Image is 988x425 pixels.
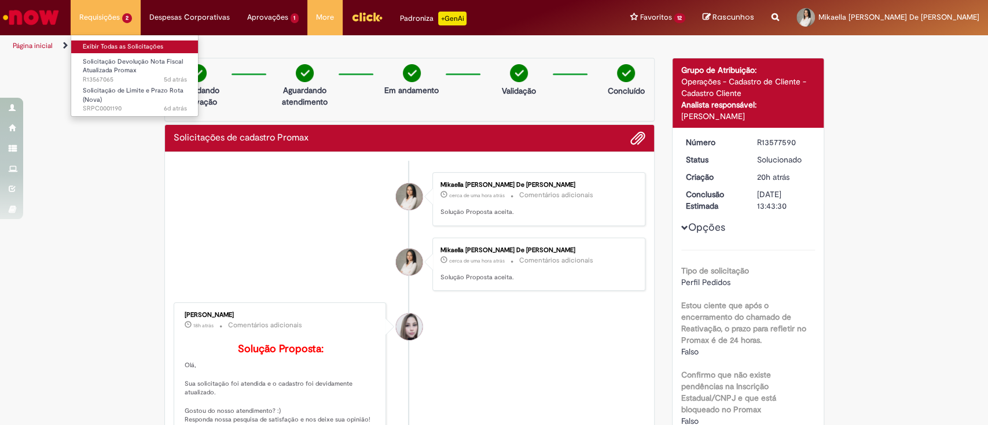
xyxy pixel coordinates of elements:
img: ServiceNow [1,6,61,29]
small: Comentários adicionais [519,256,593,265]
div: 29/09/2025 15:10:43 [757,171,811,183]
div: Mikaella Cristina De Paula Costa [396,183,423,210]
time: 24/09/2025 16:59:03 [164,104,187,113]
b: Tipo de solicitação [681,265,749,276]
p: Solução Proposta aceita. [440,273,633,282]
span: cerca de uma hora atrás [449,257,505,264]
span: Solicitação de Limite e Prazo Rota (Nova) [83,86,183,104]
span: 6d atrás [164,104,187,113]
p: +GenAi [438,12,467,25]
div: Mikaella Cristina De Paula Costa [396,249,423,275]
span: Requisições [79,12,120,23]
span: 1 [291,13,299,23]
time: 30/09/2025 10:00:52 [449,192,505,199]
a: Exibir Todas as Solicitações [71,40,199,53]
img: check-circle-green.png [403,64,421,82]
dt: Conclusão Estimada [677,189,748,212]
div: [PERSON_NAME] [681,110,815,122]
span: Mikaella [PERSON_NAME] De [PERSON_NAME] [818,12,979,22]
span: cerca de uma hora atrás [449,192,505,199]
img: check-circle-green.png [617,64,635,82]
div: Mikaella [PERSON_NAME] De [PERSON_NAME] [440,182,633,189]
dt: Criação [677,171,748,183]
small: Comentários adicionais [519,190,593,200]
span: Rascunhos [712,12,754,23]
h2: Solicitações de cadastro Promax Histórico de tíquete [174,133,308,143]
span: 20h atrás [757,172,789,182]
span: Solicitação Devolução Nota Fiscal Atualizada Promax [83,57,183,75]
span: More [316,12,334,23]
dt: Número [677,136,748,148]
p: Validação [502,85,536,97]
small: Comentários adicionais [228,320,302,330]
b: Estou ciente que após o encerramento do chamado de Reativação, o prazo para refletir no Promax é ... [681,300,806,345]
div: Padroniza [400,12,467,25]
p: Concluído [607,85,644,97]
time: 29/09/2025 15:10:43 [757,172,789,182]
a: Aberto R13567065 : Solicitação Devolução Nota Fiscal Atualizada Promax [71,56,199,80]
a: Página inicial [13,41,53,50]
p: Solução Proposta aceita. [440,208,633,217]
div: [DATE] 13:43:30 [757,189,811,212]
div: Operações - Cadastro de Cliente - Cadastro Cliente [681,76,815,99]
span: Despesas Corporativas [149,12,230,23]
img: check-circle-green.png [510,64,528,82]
span: R13567065 [83,75,187,84]
div: Solucionado [757,154,811,165]
div: Daniele Aparecida Queiroz [396,313,423,340]
p: Em andamento [384,84,439,96]
dt: Status [677,154,748,165]
img: click_logo_yellow_360x200.png [351,8,383,25]
span: Falso [681,346,699,357]
time: 25/09/2025 14:45:24 [164,75,187,84]
a: Aberto SRPC0001190 : Solicitação de Limite e Prazo Rota (Nova) [71,84,199,109]
time: 30/09/2025 10:00:46 [449,257,505,264]
time: 29/09/2025 17:28:10 [193,322,214,329]
button: Adicionar anexos [630,131,645,146]
div: R13577590 [757,136,811,148]
img: check-circle-green.png [296,64,314,82]
a: Rascunhos [703,12,754,23]
b: Solução Proposta: [238,342,324,356]
div: [PERSON_NAME] [185,312,377,319]
span: Perfil Pedidos [681,277,730,287]
div: Mikaella [PERSON_NAME] De [PERSON_NAME] [440,247,633,254]
span: Favoritos [640,12,671,23]
span: 5d atrás [164,75,187,84]
p: Aguardando atendimento [277,84,333,108]
span: 12 [674,13,685,23]
div: Analista responsável: [681,99,815,110]
ul: Requisições [71,35,199,117]
span: 2 [122,13,132,23]
span: 18h atrás [193,322,214,329]
ul: Trilhas de página [9,35,650,57]
span: SRPC0001190 [83,104,187,113]
b: Confirmo que não existe pendências na Inscrição Estadual/CNPJ e que está bloqueado no Promax [681,369,776,415]
span: Aprovações [247,12,288,23]
div: Grupo de Atribuição: [681,64,815,76]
